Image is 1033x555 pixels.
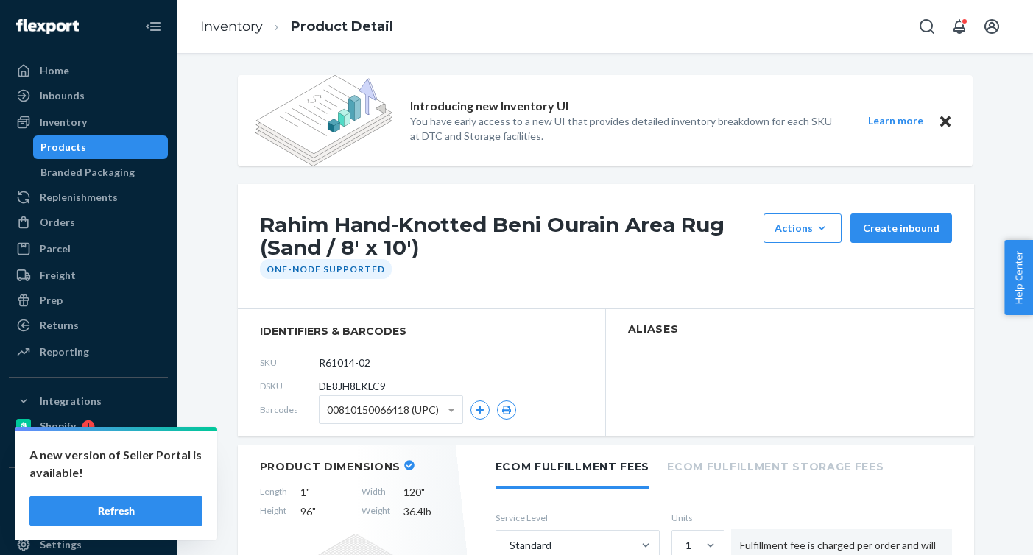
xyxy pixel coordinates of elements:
p: You have early access to a new UI that provides detailed inventory breakdown for each SKU at DTC ... [410,114,842,144]
button: Refresh [29,496,202,526]
a: Home [9,59,168,82]
button: Create inbound [850,213,952,243]
div: Actions [775,221,831,236]
h2: Aliases [628,324,952,335]
img: Flexport logo [16,19,79,34]
div: Branded Packaging [40,165,135,180]
button: Actions [764,213,842,243]
span: " [312,505,316,517]
span: Height [260,504,287,519]
div: Replenishments [40,190,118,205]
button: Open notifications [945,12,974,41]
a: Product Detail [291,18,393,35]
span: Barcodes [260,403,319,416]
a: Add Integration [9,444,168,462]
span: 1 [300,485,348,500]
button: Open account menu [977,12,1006,41]
ol: breadcrumbs [188,5,405,49]
a: Parcel [9,237,168,261]
div: Products [40,140,86,155]
div: Inbounds [40,88,85,103]
div: Orders [40,215,75,230]
li: Ecom Fulfillment Fees [496,445,650,489]
button: Close [936,112,955,130]
input: Standard [508,538,510,553]
input: 1 [684,538,685,553]
button: Fast Tags [9,480,168,503]
a: Inventory [9,110,168,134]
a: Inbounds [9,84,168,107]
div: Settings [40,537,82,552]
span: identifiers & barcodes [260,324,583,339]
div: Returns [40,318,79,333]
a: Branded Packaging [33,160,169,184]
a: Add Fast Tag [9,509,168,527]
a: Products [33,135,169,159]
iframe: Opens a widget where you can chat to one of our agents [937,511,1018,548]
a: Shopify [9,414,168,438]
span: 120 [403,485,451,500]
div: One-Node Supported [260,259,392,279]
p: A new version of Seller Portal is available! [29,446,202,481]
label: Units [671,512,719,524]
a: Orders [9,211,168,234]
span: Width [362,485,390,500]
div: Reporting [40,344,89,359]
span: DE8JH8LKLC9 [319,379,386,394]
div: Shopify [40,419,76,434]
div: Freight [40,268,76,283]
div: Inventory [40,115,87,130]
span: " [306,486,310,498]
div: Home [40,63,69,78]
div: Standard [510,538,551,553]
span: Weight [362,504,390,519]
span: 36.4 lb [403,504,451,519]
button: Open Search Box [912,12,942,41]
span: Length [260,485,287,500]
span: SKU [260,356,319,369]
a: Prep [9,289,168,312]
a: Inventory [200,18,263,35]
li: Ecom Fulfillment Storage Fees [667,445,884,486]
span: DSKU [260,380,319,392]
a: Reporting [9,340,168,364]
button: Help Center [1004,240,1033,315]
button: Learn more [859,112,933,130]
span: 00810150066418 (UPC) [327,397,439,423]
p: Introducing new Inventory UI [410,98,568,115]
div: Prep [40,293,63,308]
div: Integrations [40,394,102,409]
a: Replenishments [9,185,168,209]
span: " [421,486,425,498]
h1: Rahim Hand-Knotted Beni Ourain Area Rug (Sand / 8' x 10') [260,213,756,259]
a: Freight [9,264,168,287]
a: Returns [9,314,168,337]
button: Close Navigation [138,12,168,41]
img: new-reports-banner-icon.82668bd98b6a51aee86340f2a7b77ae3.png [255,75,392,166]
label: Service Level [496,512,660,524]
h2: Product Dimensions [260,460,401,473]
span: 96 [300,504,348,519]
div: Parcel [40,241,71,256]
button: Integrations [9,389,168,413]
div: 1 [685,538,691,553]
